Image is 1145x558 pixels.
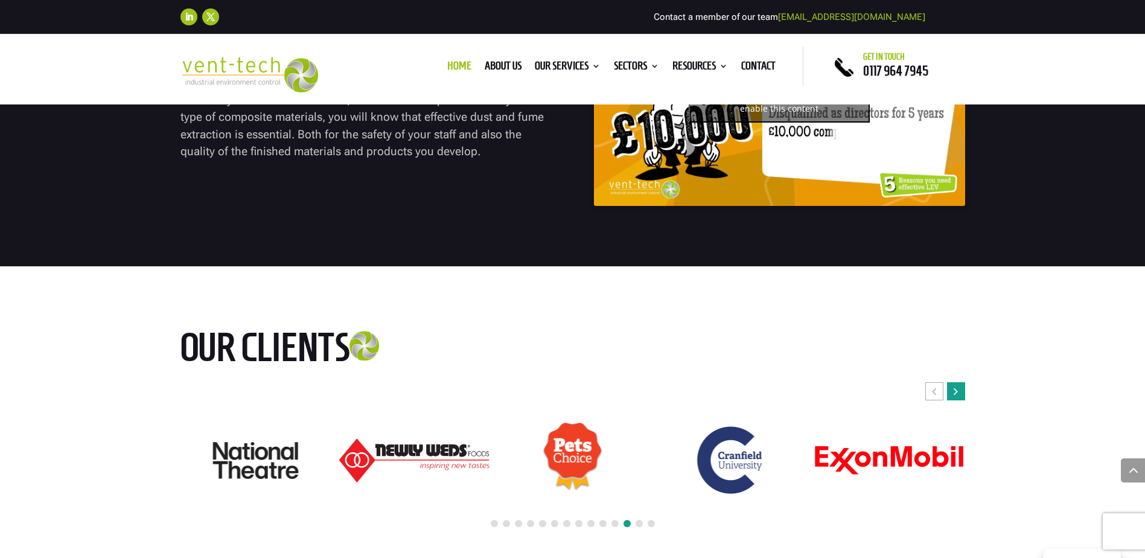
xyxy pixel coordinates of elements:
[339,438,490,483] div: 18 / 24
[863,63,928,78] a: 0117 964 7945
[180,327,440,374] h2: Our clients
[692,421,770,499] img: Cranfield University logo
[542,422,602,498] img: Pets Choice
[485,62,521,75] a: About us
[778,11,925,22] a: [EMAIL_ADDRESS][DOMAIN_NAME]
[339,438,489,483] img: Newly-Weds_Logo
[535,62,601,75] a: Our Services
[947,382,965,400] div: Next slide
[497,422,648,499] div: 19 / 24
[741,62,776,75] a: Contact
[925,382,943,400] div: Previous slide
[180,57,319,92] img: 2023-09-27T08_35_16.549ZVENT-TECH---Clear-background
[180,441,331,479] div: 17 / 24
[863,52,905,62] span: Get in touch
[814,444,965,476] div: 21 / 24
[614,62,659,75] a: Sectors
[180,8,197,25] a: Follow on LinkedIn
[654,11,925,22] span: Contact a member of our team
[655,420,806,500] div: 20 / 24
[814,445,964,475] img: ExonMobil logo
[672,62,728,75] a: Resources
[180,92,551,161] p: Whether you work with concrete, fibre-reinforced plastics or any other type of composite material...
[447,62,471,75] a: Home
[202,8,219,25] a: Follow on X
[213,442,299,479] img: National Theatre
